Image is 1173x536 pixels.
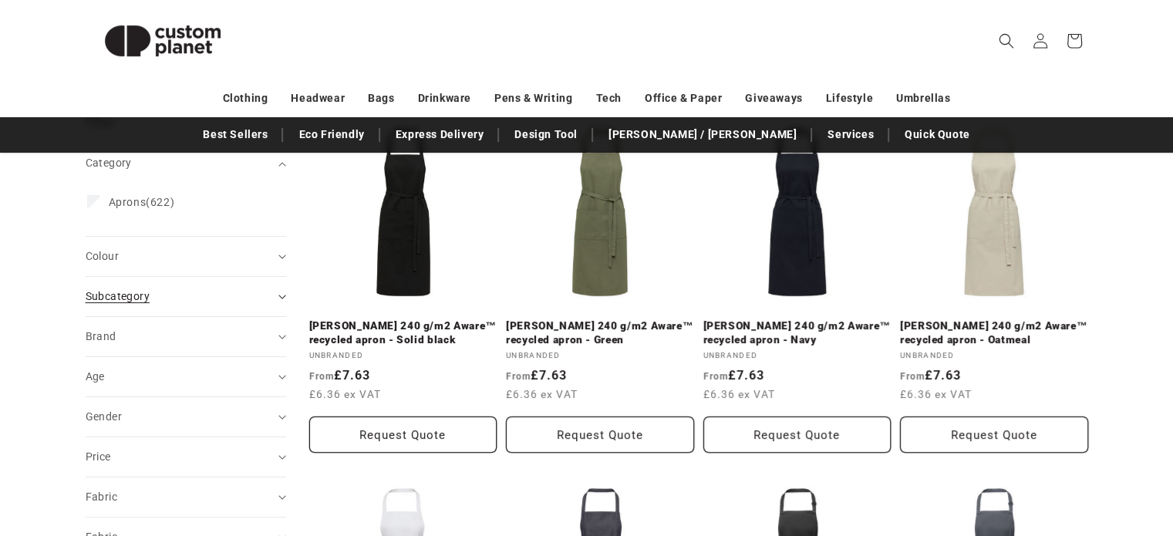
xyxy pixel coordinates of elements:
[494,85,572,112] a: Pens & Writing
[86,477,286,517] summary: Fabric (0 selected)
[86,410,122,423] span: Gender
[820,121,881,148] a: Services
[86,237,286,276] summary: Colour (0 selected)
[507,121,585,148] a: Design Tool
[595,85,621,112] a: Tech
[86,490,117,503] span: Fabric
[900,416,1088,453] button: Request Quote
[989,24,1023,58] summary: Search
[645,85,722,112] a: Office & Paper
[388,121,492,148] a: Express Delivery
[506,319,694,346] a: [PERSON_NAME] 240 g/m2 Aware™ recycled apron - Green
[86,397,286,437] summary: Gender (0 selected)
[368,85,394,112] a: Bags
[897,121,978,148] a: Quick Quote
[86,157,132,169] span: Category
[223,85,268,112] a: Clothing
[826,85,873,112] a: Lifestyle
[86,370,105,383] span: Age
[86,357,286,396] summary: Age (0 selected)
[86,277,286,316] summary: Subcategory (0 selected)
[86,330,116,342] span: Brand
[418,85,471,112] a: Drinkware
[309,416,497,453] button: Request Quote
[86,450,111,463] span: Price
[900,319,1088,346] a: [PERSON_NAME] 240 g/m2 Aware™ recycled apron - Oatmeal
[109,196,147,208] span: Aprons
[86,317,286,356] summary: Brand (0 selected)
[309,319,497,346] a: [PERSON_NAME] 240 g/m2 Aware™ recycled apron - Solid black
[896,85,950,112] a: Umbrellas
[601,121,804,148] a: [PERSON_NAME] / [PERSON_NAME]
[195,121,275,148] a: Best Sellers
[915,369,1173,536] iframe: Chat Widget
[291,85,345,112] a: Headwear
[86,437,286,477] summary: Price
[703,416,892,453] button: Request Quote
[109,195,175,209] span: (622)
[745,85,802,112] a: Giveaways
[291,121,372,148] a: Eco Friendly
[86,290,150,302] span: Subcategory
[86,143,286,183] summary: Category (0 selected)
[86,250,119,262] span: Colour
[703,319,892,346] a: [PERSON_NAME] 240 g/m2 Aware™ recycled apron - Navy
[506,416,694,453] button: Request Quote
[86,6,240,76] img: Custom Planet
